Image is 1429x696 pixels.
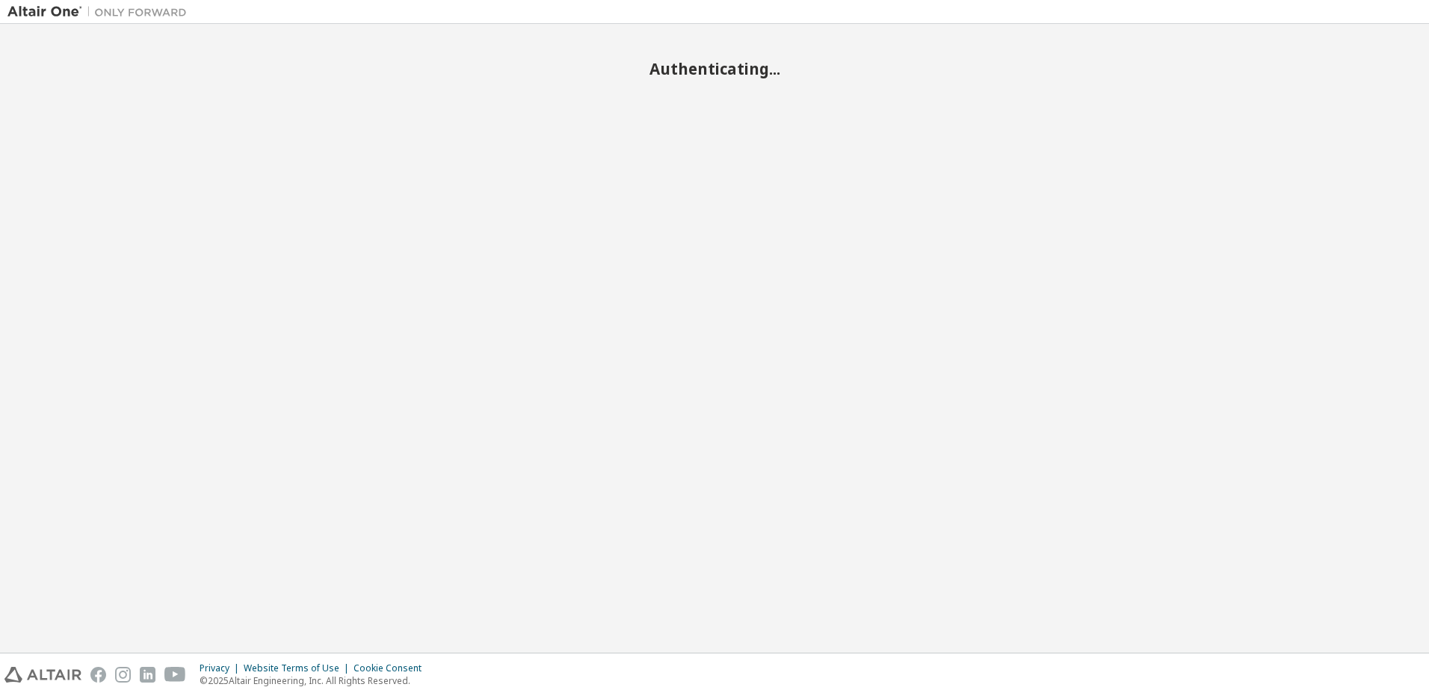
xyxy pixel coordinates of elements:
[4,667,81,683] img: altair_logo.svg
[200,662,244,674] div: Privacy
[354,662,430,674] div: Cookie Consent
[164,667,186,683] img: youtube.svg
[7,4,194,19] img: Altair One
[115,667,131,683] img: instagram.svg
[200,674,430,687] p: © 2025 Altair Engineering, Inc. All Rights Reserved.
[140,667,155,683] img: linkedin.svg
[90,667,106,683] img: facebook.svg
[244,662,354,674] div: Website Terms of Use
[7,59,1422,78] h2: Authenticating...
